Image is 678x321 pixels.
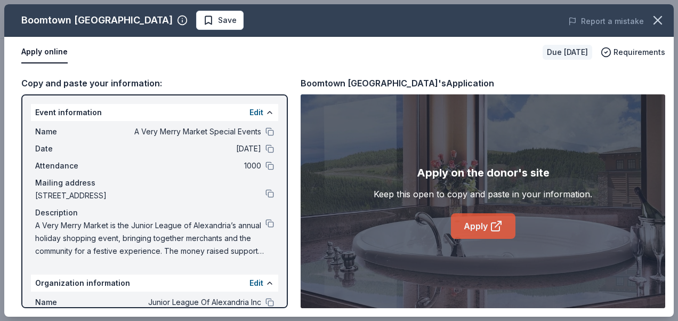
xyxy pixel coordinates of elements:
[35,159,107,172] span: Attendance
[107,159,261,172] span: 1000
[249,277,263,290] button: Edit
[21,12,173,29] div: Boomtown [GEOGRAPHIC_DATA]
[451,213,515,239] a: Apply
[107,142,261,155] span: [DATE]
[249,106,263,119] button: Edit
[614,46,665,59] span: Requirements
[35,189,265,202] span: [STREET_ADDRESS]
[417,164,550,181] div: Apply on the donor's site
[301,76,494,90] div: Boomtown [GEOGRAPHIC_DATA]'s Application
[196,11,244,30] button: Save
[374,188,592,200] div: Keep this open to copy and paste in your information.
[601,46,665,59] button: Requirements
[21,76,288,90] div: Copy and paste your information:
[21,41,68,63] button: Apply online
[35,125,107,138] span: Name
[35,296,107,309] span: Name
[31,104,278,121] div: Event information
[218,14,237,27] span: Save
[543,45,592,60] div: Due [DATE]
[35,219,265,258] span: A Very Merry Market is the Junior League of Alexandria’s annual holiday shopping event, bringing ...
[35,206,274,219] div: Description
[107,296,261,309] span: Junior League Of Alexandria Inc
[31,275,278,292] div: Organization information
[568,15,644,28] button: Report a mistake
[107,125,261,138] span: A Very Merry Market Special Events
[35,176,274,189] div: Mailing address
[35,142,107,155] span: Date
